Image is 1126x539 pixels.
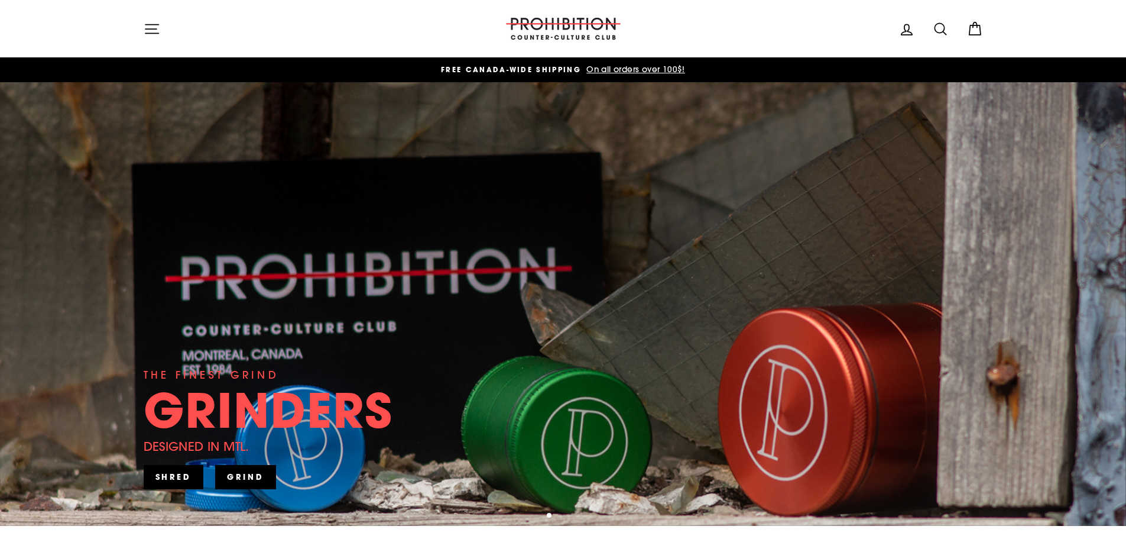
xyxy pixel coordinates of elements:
[504,18,622,40] img: PROHIBITION COUNTER-CULTURE CLUB
[441,64,581,75] span: FREE CANADA-WIDE SHIPPING
[144,437,249,456] div: DESIGNED IN MTL.
[144,465,204,489] a: SHRED
[144,367,279,383] div: THE FINEST GRIND
[144,386,393,434] div: GRINDERS
[567,514,573,519] button: 3
[215,465,276,489] a: GRIND
[583,64,685,75] span: On all orders over 100$!
[147,63,980,76] a: FREE CANADA-WIDE SHIPPING On all orders over 100$!
[576,514,582,519] button: 4
[547,513,553,519] button: 1
[557,514,563,519] button: 2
